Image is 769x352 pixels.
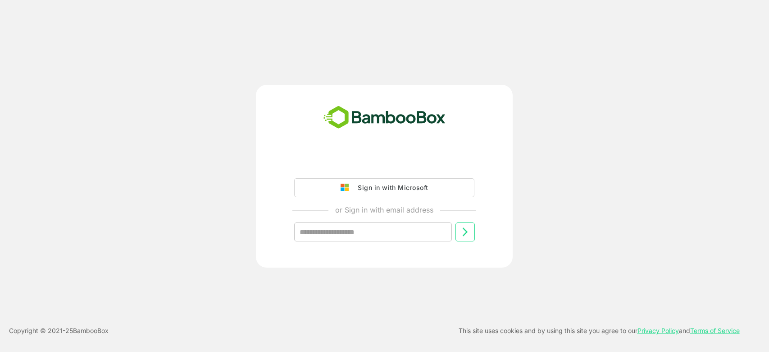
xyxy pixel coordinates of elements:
[9,325,109,336] p: Copyright © 2021- 25 BambooBox
[690,327,740,334] a: Terms of Service
[353,182,428,194] div: Sign in with Microsoft
[341,184,353,192] img: google
[319,103,450,133] img: bamboobox
[335,204,433,215] p: or Sign in with email address
[459,325,740,336] p: This site uses cookies and by using this site you agree to our and
[290,153,479,173] iframe: Sign in with Google Button
[637,327,679,334] a: Privacy Policy
[294,178,474,197] button: Sign in with Microsoft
